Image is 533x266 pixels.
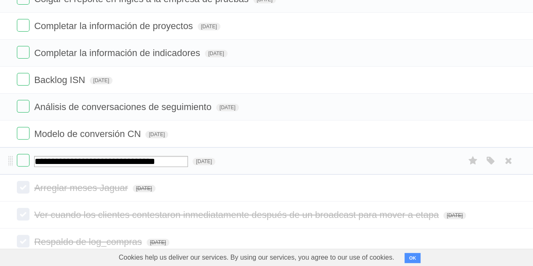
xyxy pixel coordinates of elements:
[110,249,403,266] span: Cookies help us deliver our services. By using our services, you agree to our use of cookies.
[465,154,481,168] label: Star task
[443,212,466,219] span: [DATE]
[34,48,202,58] span: Completar la información de indicadores
[216,104,239,111] span: [DATE]
[34,210,441,220] span: Ver cuando los clientes contestaron inmediatamente después de un broadcast para mover a etapa
[145,131,168,138] span: [DATE]
[17,235,29,247] label: Done
[34,21,195,31] span: Completar la información de proyectos
[17,208,29,220] label: Done
[17,127,29,140] label: Done
[133,185,155,192] span: [DATE]
[147,239,169,246] span: [DATE]
[205,50,228,57] span: [DATE]
[17,19,29,32] label: Done
[17,181,29,193] label: Done
[17,100,29,113] label: Done
[34,102,214,112] span: Análisis de conversaciones de seguimiento
[34,75,87,85] span: Backlog ISN
[34,183,130,193] span: Arreglar meses Jaguar
[198,23,220,30] span: [DATE]
[34,129,143,139] span: Modelo de conversión CN
[404,253,421,263] button: OK
[34,236,144,247] span: Respaldo de log_compras
[17,46,29,59] label: Done
[17,73,29,86] label: Done
[193,158,215,165] span: [DATE]
[90,77,112,84] span: [DATE]
[17,154,29,167] label: Done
